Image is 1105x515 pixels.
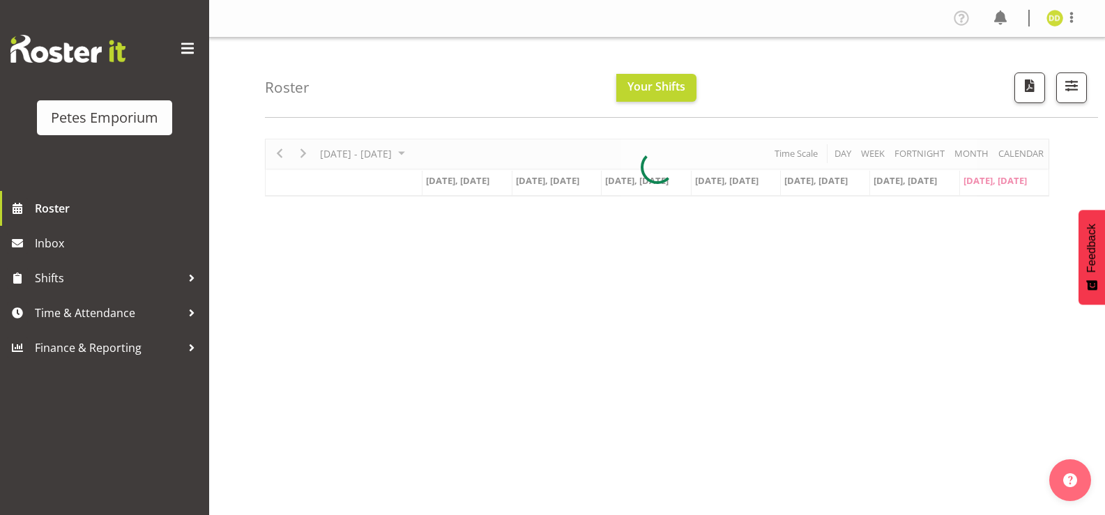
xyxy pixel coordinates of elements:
img: danielle-donselaar8920.jpg [1046,10,1063,26]
span: Shifts [35,268,181,289]
img: Rosterit website logo [10,35,125,63]
span: Finance & Reporting [35,337,181,358]
img: help-xxl-2.png [1063,473,1077,487]
div: Petes Emporium [51,107,158,128]
span: Feedback [1085,224,1098,272]
span: Time & Attendance [35,302,181,323]
span: Your Shifts [627,79,685,94]
button: Download a PDF of the roster according to the set date range. [1014,72,1045,103]
span: Roster [35,198,202,219]
button: Your Shifts [616,74,696,102]
span: Inbox [35,233,202,254]
button: Filter Shifts [1056,72,1087,103]
h4: Roster [265,79,310,95]
button: Feedback - Show survey [1079,210,1105,305]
